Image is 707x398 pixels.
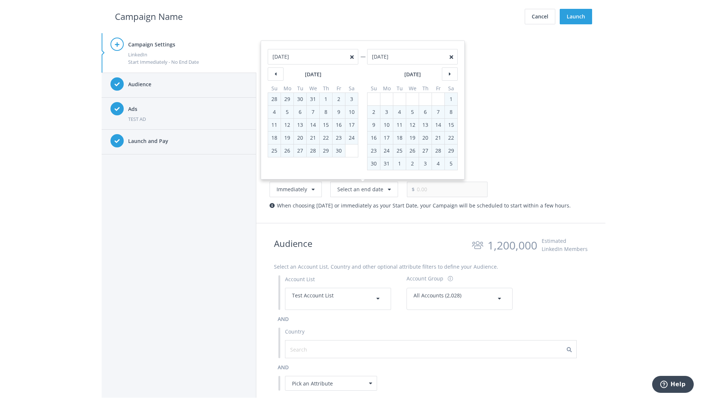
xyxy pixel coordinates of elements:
h2: Audience [274,237,312,254]
div: 24 [345,132,358,144]
div: Pick an Attribute [285,376,377,391]
div: 29 [320,144,332,157]
div: 25 [268,144,281,157]
div: 11 [268,119,281,131]
div: 31 [307,93,319,105]
div: 17 [380,132,393,144]
h4: Ads [128,105,247,113]
div: 2 [369,106,379,118]
div: 31 [380,157,393,170]
div: Test Account List [292,291,384,306]
div: 4 [270,106,279,118]
th: Fr [333,84,345,93]
div: 28 [307,144,319,157]
div: 4 [433,157,443,170]
div: When choosing [DATE] or immediately as your Start Date, your Campaign will be scheduled to start ... [270,202,592,210]
div: 8 [446,106,456,118]
th: Tu [393,84,406,93]
div: 16 [333,119,345,131]
div: 23 [333,132,345,144]
div: 7 [433,106,443,118]
div: 30 [333,144,345,157]
div: 25 [393,144,406,157]
div: 1 [395,157,404,170]
label: Country [285,328,305,336]
th: Th [320,84,333,93]
iframe: Opens a widget where you can find more information [652,376,694,394]
div: 29 [281,93,293,105]
div: 2 [408,157,417,170]
th: Mo [380,84,393,93]
div: 19 [281,132,293,144]
caption: [DATE] [268,70,358,78]
div: Estimated LinkedIn Members [542,237,588,253]
div: 12 [281,119,293,131]
div: 1 [321,93,331,105]
div: Start Immediately - No End Date [128,58,247,66]
div: 7 [308,106,318,118]
div: TEST AD [128,115,247,123]
span: All Accounts (2,028) [414,292,461,299]
div: 27 [419,144,432,157]
div: 4 [395,106,404,118]
span: and [278,315,289,322]
div: 16 [367,132,380,144]
button: close [350,55,354,60]
div: 26 [281,144,293,157]
div: 13 [419,119,432,131]
div: 15 [445,119,457,131]
div: 11 [393,119,406,131]
div: 23 [367,144,380,157]
div: 22 [445,132,457,144]
div: 10 [380,119,393,131]
div: 30 [294,93,306,105]
span: $ [407,182,415,197]
label: Select an Account List, Country and other optional attribute filters to define your Audience. [274,263,498,271]
div: 5 [408,106,417,118]
div: 21 [307,132,319,144]
th: Su [268,84,281,93]
div: 19 [406,132,419,144]
th: Mo [281,84,294,93]
h4: Launch and Pay [128,137,247,145]
div: 18 [393,132,406,144]
div: 14 [307,119,319,131]
div: 1,200,000 [488,237,537,254]
div: 20 [294,132,306,144]
div: 13 [294,119,306,131]
h2: Campaign Name [115,10,183,24]
div: 5 [282,106,292,118]
h4: Audience [128,80,247,88]
button: Cancel [525,9,555,24]
div: All Accounts (2,028) [414,291,506,306]
div: 3 [382,106,391,118]
div: 18 [268,132,281,144]
h4: Campaign Settings [128,41,247,49]
div: 8 [321,106,331,118]
div: 26 [406,144,419,157]
div: 28 [268,93,281,105]
div: 29 [445,144,457,157]
button: close [450,55,453,60]
th: Sa [345,84,358,93]
div: 21 [432,132,444,144]
label: Account List [285,275,315,283]
div: 15 [320,119,332,131]
div: 3 [421,157,430,170]
div: Account Group [407,275,443,283]
div: 27 [294,144,306,157]
div: 14 [432,119,444,131]
div: 22 [320,132,332,144]
button: Select an end date [330,182,398,197]
div: 3 [347,93,356,105]
div: 30 [367,157,380,170]
th: Su [367,84,380,93]
div: 28 [432,144,444,157]
div: 5 [446,157,456,170]
div: 24 [380,144,393,157]
div: 2 [334,93,344,105]
th: We [307,84,320,93]
div: 10 [345,106,358,118]
div: 9 [369,119,379,131]
th: Sa [445,84,458,93]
